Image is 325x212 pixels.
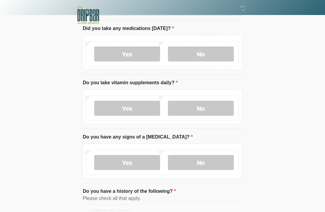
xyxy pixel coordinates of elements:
label: No [168,101,234,116]
label: Yes [94,46,160,61]
label: No [168,155,234,170]
label: No [168,46,234,61]
label: Yes [94,155,160,170]
label: Do you have any signs of a [MEDICAL_DATA]? [83,133,193,141]
label: Yes [94,101,160,116]
label: Do you take vitamin supplements daily? [83,79,178,86]
img: The DRIPBaR - Alamo Heights Logo [77,4,99,26]
div: Please check all that apply. [83,195,242,202]
label: Do you have a history of the following? [83,188,176,195]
